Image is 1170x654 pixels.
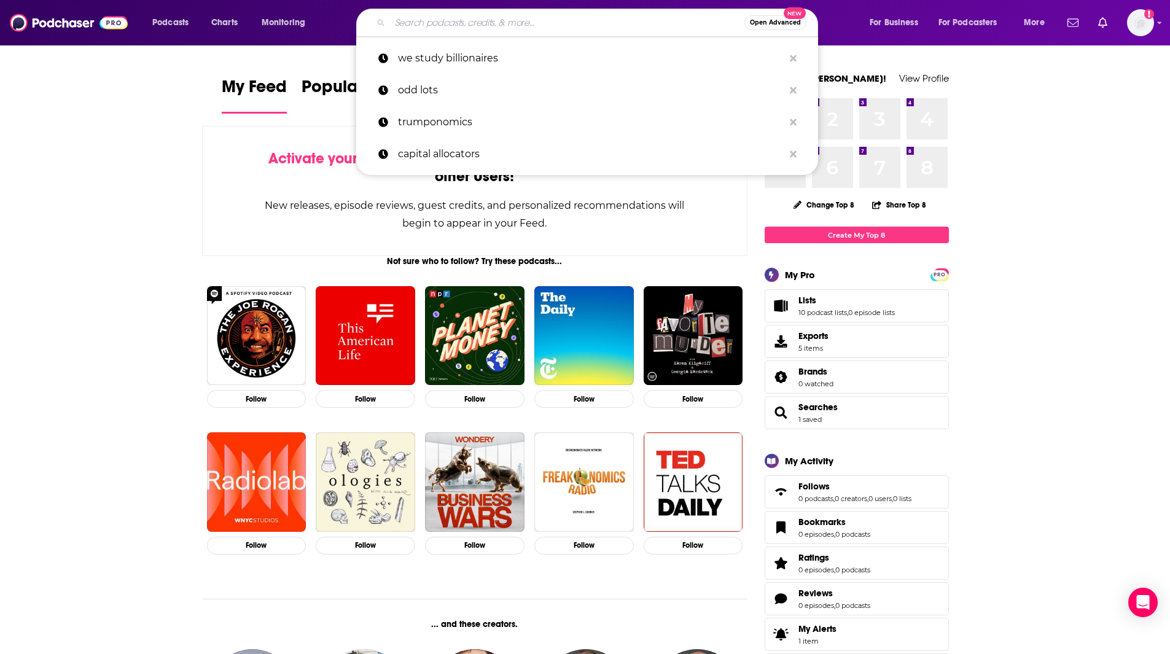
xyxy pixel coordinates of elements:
[765,547,949,580] span: Ratings
[644,432,743,532] img: TED Talks Daily
[785,455,833,467] div: My Activity
[316,286,415,386] img: This American Life
[798,588,870,599] a: Reviews
[867,494,868,503] span: ,
[798,623,837,634] span: My Alerts
[222,76,287,104] span: My Feed
[798,494,833,503] a: 0 podcasts
[798,295,816,306] span: Lists
[932,270,947,279] a: PRO
[356,138,818,170] a: capital allocators
[368,9,830,37] div: Search podcasts, credits, & more...
[211,14,238,31] span: Charts
[534,286,634,386] img: The Daily
[268,149,394,168] span: Activate your Feed
[1127,9,1154,36] button: Show profile menu
[765,396,949,429] span: Searches
[765,475,949,508] span: Follows
[769,483,794,500] a: Follows
[798,344,829,352] span: 5 items
[798,552,829,563] span: Ratings
[316,432,415,532] img: Ologies with Alie Ward
[798,516,870,527] a: Bookmarks
[798,481,830,492] span: Follows
[316,390,415,408] button: Follow
[786,197,862,212] button: Change Top 8
[644,286,743,386] img: My Favorite Murder with Karen Kilgariff and Georgia Hardstark
[798,366,833,377] a: Brands
[1144,9,1154,19] svg: Add a profile image
[356,74,818,106] a: odd lots
[152,14,189,31] span: Podcasts
[835,494,867,503] a: 0 creators
[892,494,893,503] span: ,
[262,14,305,31] span: Monitoring
[798,415,822,424] a: 1 saved
[765,227,949,243] a: Create My Top 8
[769,333,794,350] span: Exports
[425,432,525,532] a: Business Wars
[798,330,829,341] span: Exports
[798,637,837,645] span: 1 item
[144,13,205,33] button: open menu
[834,530,835,539] span: ,
[264,197,686,232] div: New releases, episode reviews, guest credits, and personalized recommendations will begin to appe...
[785,269,815,281] div: My Pro
[893,494,911,503] a: 0 lists
[10,11,128,34] img: Podchaser - Follow, Share and Rate Podcasts
[798,601,834,610] a: 0 episodes
[769,404,794,421] a: Searches
[207,432,306,532] img: Radiolab
[769,297,794,314] a: Lists
[835,530,870,539] a: 0 podcasts
[425,286,525,386] a: Planet Money
[798,530,834,539] a: 0 episodes
[847,308,848,317] span: ,
[203,13,245,33] a: Charts
[861,13,934,33] button: open menu
[207,390,306,408] button: Follow
[1128,588,1158,617] div: Open Intercom Messenger
[253,13,321,33] button: open menu
[765,72,886,84] a: Welcome [PERSON_NAME]!
[398,42,784,74] p: we study billionaires
[930,13,1015,33] button: open menu
[784,7,806,19] span: New
[202,619,748,629] div: ... and these creators.
[798,516,846,527] span: Bookmarks
[302,76,406,104] span: Popular Feed
[798,380,833,388] a: 0 watched
[302,76,406,114] a: Popular Feed
[765,618,949,651] a: My Alerts
[750,20,801,26] span: Open Advanced
[833,494,835,503] span: ,
[798,481,911,492] a: Follows
[798,295,895,306] a: Lists
[868,494,892,503] a: 0 users
[798,308,847,317] a: 10 podcast lists
[765,360,949,394] span: Brands
[398,106,784,138] p: trumponomics
[398,138,784,170] p: capital allocators
[316,537,415,555] button: Follow
[264,150,686,185] div: by following Podcasts, Creators, Lists, and other Users!
[798,402,838,413] a: Searches
[202,256,748,267] div: Not sure who to follow? Try these podcasts...
[425,390,525,408] button: Follow
[938,14,997,31] span: For Podcasters
[1015,13,1060,33] button: open menu
[872,193,927,217] button: Share Top 8
[769,519,794,536] a: Bookmarks
[425,537,525,555] button: Follow
[798,552,870,563] a: Ratings
[534,432,634,532] img: Freakonomics Radio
